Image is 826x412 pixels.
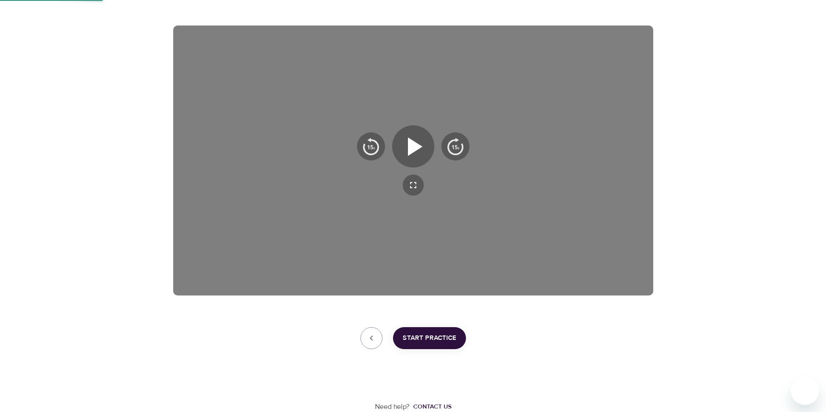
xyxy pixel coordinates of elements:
iframe: Button to launch messaging window [791,377,819,405]
div: Contact us [413,402,451,411]
button: Start Practice [393,327,466,349]
p: Need help? [375,402,410,412]
span: Start Practice [403,332,456,344]
img: 15s_prev.svg [362,138,380,155]
a: Contact us [410,402,451,411]
img: 15s_next.svg [447,138,464,155]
